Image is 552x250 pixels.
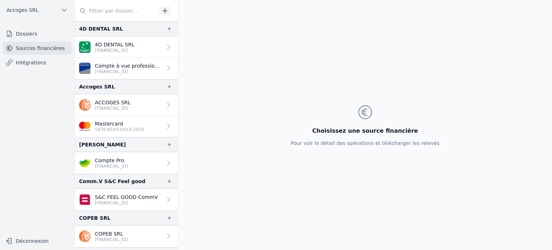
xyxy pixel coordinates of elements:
img: imageedit_2_6530439554.png [79,121,91,132]
p: [FINANCIAL_ID] [95,200,158,206]
div: Comm.V S&C Feel good [79,177,145,186]
p: 4D DENTAL SRL [95,41,134,48]
a: Dossiers [3,27,72,40]
p: [FINANCIAL_ID] [95,237,128,242]
p: [FINANCIAL_ID] [95,47,134,53]
button: Déconnexion [3,235,72,247]
img: belfius-1.png [79,194,91,205]
h3: Choisissez une source financière [291,127,440,135]
p: Mastercard [95,120,144,127]
p: 5476-85XX-XXXX-2010 [95,127,144,132]
p: Compte Pro [95,157,128,164]
img: ing.png [79,231,91,242]
p: [FINANCIAL_ID] [95,163,128,169]
button: Accoges SRL [3,4,72,16]
span: Accoges SRL [6,6,38,14]
img: crelan.png [79,157,91,169]
a: COPEB SRL [FINANCIAL_ID] [75,226,178,247]
a: Compte à vue professionnel [FINANCIAL_ID] [75,58,178,79]
input: Filtrer par dossier... [75,4,157,17]
p: Compte à vue professionnel [95,62,162,69]
a: S&C FEEL GOOD CommV [FINANCIAL_ID] [75,189,178,210]
a: ACCOGES SRL [FINANCIAL_ID] [75,94,178,116]
div: 4D DENTAL SRL [79,24,123,33]
p: S&C FEEL GOOD CommV [95,194,158,201]
a: Intégrations [3,56,72,69]
img: VAN_BREDA_JVBABE22XXX.png [79,63,91,74]
a: Sources financières [3,42,72,55]
div: COPEB SRL [79,214,110,222]
p: [FINANCIAL_ID] [95,105,130,111]
div: Accoges SRL [79,82,115,91]
img: ing.png [79,99,91,111]
a: 4D DENTAL SRL [FINANCIAL_ID] [75,36,178,58]
a: Mastercard 5476-85XX-XXXX-2010 [75,116,178,137]
img: BNP_BE_BUSINESS_GEBABEBB.png [79,41,91,53]
p: [FINANCIAL_ID] [95,69,162,74]
div: [PERSON_NAME] [79,140,126,149]
p: COPEB SRL [95,230,128,237]
p: Pour voir le détail des opérations et télécharger les relevés [291,140,440,147]
p: ACCOGES SRL [95,99,130,106]
a: Compte Pro [FINANCIAL_ID] [75,152,178,174]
